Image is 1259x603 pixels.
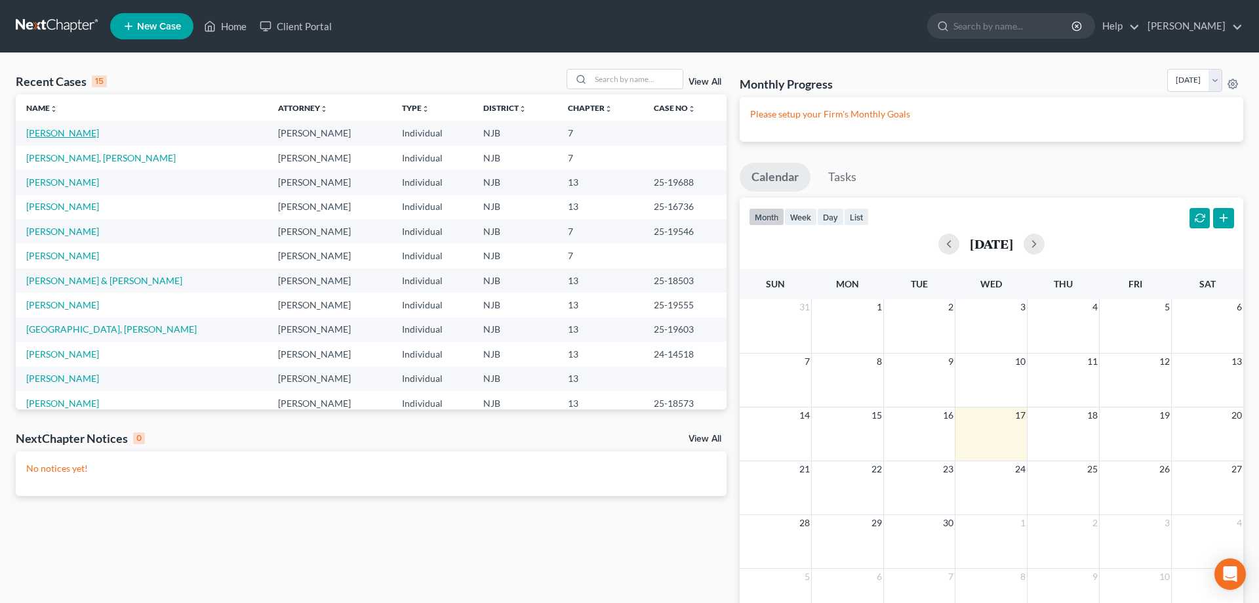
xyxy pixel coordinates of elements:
[803,354,811,369] span: 7
[268,243,391,268] td: [PERSON_NAME]
[1158,407,1171,423] span: 19
[911,278,928,289] span: Tue
[26,177,99,188] a: [PERSON_NAME]
[798,515,811,531] span: 28
[749,208,784,226] button: month
[836,278,859,289] span: Mon
[953,14,1073,38] input: Search by name...
[643,342,726,366] td: 24-14518
[473,342,557,366] td: NJB
[798,299,811,315] span: 31
[473,318,557,342] td: NJB
[591,70,683,89] input: Search by name...
[1019,515,1027,531] span: 1
[473,293,557,317] td: NJB
[1158,569,1171,585] span: 10
[483,103,527,113] a: Districtunfold_more
[1230,461,1243,477] span: 27
[26,348,99,360] a: [PERSON_NAME]
[688,105,696,113] i: unfold_more
[1014,407,1027,423] span: 17
[422,105,430,113] i: unfold_more
[16,430,145,446] div: NextChapter Notices
[557,170,644,194] td: 13
[816,163,868,192] a: Tasks
[268,121,391,145] td: [PERSON_NAME]
[942,461,955,477] span: 23
[1230,354,1243,369] span: 13
[557,146,644,170] td: 7
[92,75,107,87] div: 15
[26,152,176,163] a: [PERSON_NAME], [PERSON_NAME]
[1214,558,1246,590] div: Open Intercom Messenger
[268,219,391,243] td: [PERSON_NAME]
[278,103,328,113] a: Attorneyunfold_more
[473,146,557,170] td: NJB
[568,103,612,113] a: Chapterunfold_more
[519,105,527,113] i: unfold_more
[253,14,338,38] a: Client Portal
[740,76,833,92] h3: Monthly Progress
[268,342,391,366] td: [PERSON_NAME]
[1019,569,1027,585] span: 8
[26,398,99,409] a: [PERSON_NAME]
[26,323,197,335] a: [GEOGRAPHIC_DATA], [PERSON_NAME]
[817,208,844,226] button: day
[1054,278,1073,289] span: Thu
[643,170,726,194] td: 25-19688
[391,170,473,194] td: Individual
[391,243,473,268] td: Individual
[268,170,391,194] td: [PERSON_NAME]
[50,105,58,113] i: unfold_more
[473,219,557,243] td: NJB
[1096,14,1140,38] a: Help
[557,268,644,293] td: 13
[643,293,726,317] td: 25-19555
[391,146,473,170] td: Individual
[557,121,644,145] td: 7
[391,195,473,219] td: Individual
[268,318,391,342] td: [PERSON_NAME]
[26,373,99,384] a: [PERSON_NAME]
[557,219,644,243] td: 7
[605,105,612,113] i: unfold_more
[268,195,391,219] td: [PERSON_NAME]
[1014,461,1027,477] span: 24
[557,318,644,342] td: 13
[137,22,181,31] span: New Case
[643,195,726,219] td: 25-16736
[557,391,644,415] td: 13
[870,461,883,477] span: 22
[784,208,817,226] button: week
[473,195,557,219] td: NJB
[268,146,391,170] td: [PERSON_NAME]
[391,219,473,243] td: Individual
[1014,354,1027,369] span: 10
[26,250,99,261] a: [PERSON_NAME]
[1091,299,1099,315] span: 4
[1158,354,1171,369] span: 12
[391,391,473,415] td: Individual
[803,569,811,585] span: 5
[844,208,869,226] button: list
[268,293,391,317] td: [PERSON_NAME]
[942,515,955,531] span: 30
[947,299,955,315] span: 2
[473,367,557,391] td: NJB
[947,569,955,585] span: 7
[320,105,328,113] i: unfold_more
[1019,299,1027,315] span: 3
[1235,515,1243,531] span: 4
[643,318,726,342] td: 25-19603
[766,278,785,289] span: Sun
[947,354,955,369] span: 9
[798,461,811,477] span: 21
[980,278,1002,289] span: Wed
[391,367,473,391] td: Individual
[1091,515,1099,531] span: 2
[1163,299,1171,315] span: 5
[750,108,1233,121] p: Please setup your Firm's Monthly Goals
[473,121,557,145] td: NJB
[870,515,883,531] span: 29
[1086,354,1099,369] span: 11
